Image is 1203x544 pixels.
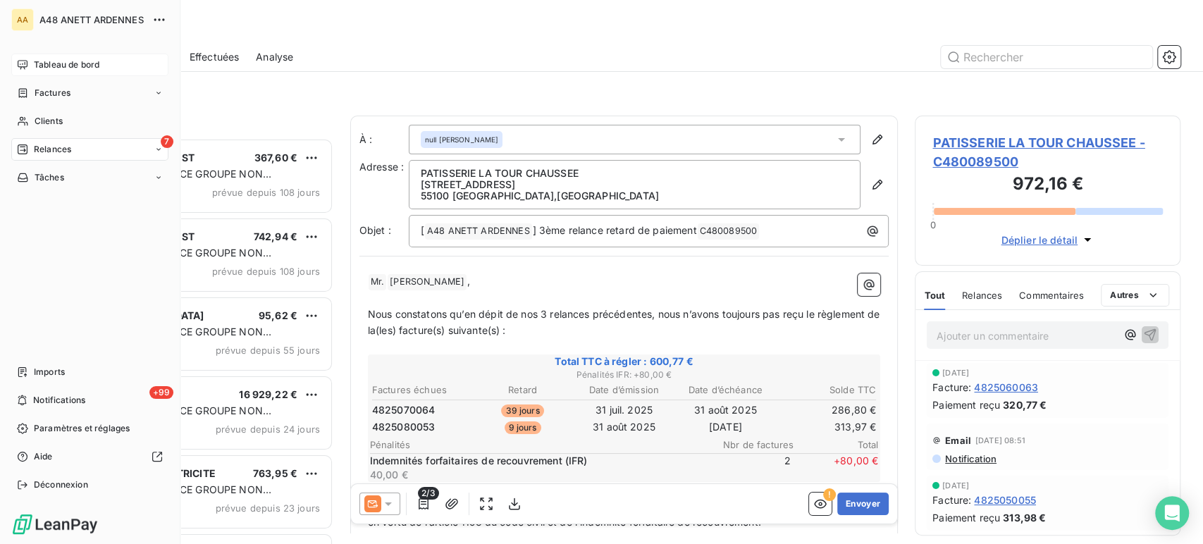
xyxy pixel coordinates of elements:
[794,454,878,482] span: + 80,00 €
[101,168,271,194] span: PLAN DE RELANCE GROUPE NON AUTOMATIQUE
[574,402,674,418] td: 31 juil. 2025
[574,419,674,435] td: 31 août 2025
[1101,284,1169,307] button: Autres
[101,483,271,509] span: PLAN DE RELANCE GROUPE NON AUTOMATIQUE
[837,493,889,515] button: Envoyer
[368,500,876,528] span: En conséquence, nous vous demandons de nous régler cette somme augmentée des intérêts de retard d...
[1001,233,1078,247] span: Déplier le détail
[359,161,404,173] span: Adresse :
[101,247,271,273] span: PLAN DE RELANCE GROUPE NON AUTOMATIQUE
[216,345,320,356] span: prévue depuis 55 jours
[212,266,320,277] span: prévue depuis 108 jours
[34,143,71,156] span: Relances
[421,179,849,190] p: [STREET_ADDRESS]
[533,224,697,236] span: ] 3ème relance retard de paiement
[467,275,470,287] span: ,
[212,187,320,198] span: prévue depuis 108 jours
[944,453,997,464] span: Notification
[932,171,1163,199] h3: 972,16 €
[932,380,971,395] span: Facture :
[675,383,775,397] th: Date d’échéance
[388,274,467,290] span: [PERSON_NAME]
[35,87,70,99] span: Factures
[501,404,543,417] span: 39 jours
[34,478,88,491] span: Déconnexion
[11,445,168,468] a: Aide
[239,388,297,400] span: 16 929,22 €
[574,383,674,397] th: Date d’émission
[941,46,1152,68] input: Rechercher
[1003,510,1046,525] span: 313,98 €
[101,326,271,352] span: PLAN DE RELANCE GROUPE NON AUTOMATIQUE
[962,290,1002,301] span: Relances
[359,224,391,236] span: Objet :
[259,309,297,321] span: 95,62 €
[945,435,971,446] span: Email
[473,383,573,397] th: Retard
[39,14,144,25] span: A48 ANETT ARDENNES
[372,420,436,434] span: 4825080053
[369,274,386,290] span: Mr.
[34,58,99,71] span: Tableau de bord
[698,223,760,240] span: C480089500
[33,394,85,407] span: Notifications
[975,436,1025,445] span: [DATE] 08:51
[370,354,879,369] span: Total TTC à régler : 600,77 €
[256,50,293,64] span: Analyse
[777,402,877,418] td: 286,80 €
[35,171,64,184] span: Tâches
[370,439,710,450] span: Pénalités
[370,468,704,482] p: 40,00 €
[1155,496,1189,530] div: Open Intercom Messenger
[505,421,541,434] span: 9 jours
[675,419,775,435] td: [DATE]
[254,230,297,242] span: 742,94 €
[932,493,971,507] span: Facture :
[34,366,65,378] span: Imports
[932,133,1163,171] span: PATISSERIE LA TOUR CHAUSSEE - C480089500
[216,502,320,514] span: prévue depuis 23 jours
[368,308,883,336] span: Nous constatons qu’en dépit de nos 3 relances précédentes, nous n’avons toujours pas reçu le règl...
[11,8,34,31] div: AA
[34,422,130,435] span: Paramètres et réglages
[924,290,945,301] span: Tout
[794,439,878,450] span: Total
[421,224,424,236] span: [
[418,487,438,500] span: 2/3
[932,397,1000,412] span: Paiement reçu
[68,138,333,544] div: grid
[675,402,775,418] td: 31 août 2025
[777,383,877,397] th: Solde TTC
[421,168,849,179] p: PATISSERIE LA TOUR CHAUSSEE
[370,369,879,381] span: Pénalités IFR : + 80,00 €
[932,510,1000,525] span: Paiement reçu
[190,50,240,64] span: Effectuées
[997,232,1099,248] button: Déplier le détail
[974,380,1038,395] span: 4825060063
[216,424,320,435] span: prévue depuis 24 jours
[942,369,969,377] span: [DATE]
[149,386,173,399] span: +99
[34,450,53,463] span: Aide
[161,135,173,148] span: 7
[371,383,471,397] th: Factures échues
[253,467,297,479] span: 763,95 €
[359,132,409,147] label: À :
[706,454,791,482] span: 2
[942,481,969,490] span: [DATE]
[930,219,936,230] span: 0
[254,152,297,163] span: 367,60 €
[777,419,877,435] td: 313,97 €
[974,493,1036,507] span: 4825050055
[372,403,436,417] span: 4825070064
[1019,290,1084,301] span: Commentaires
[425,223,532,240] span: A48 ANETT ARDENNES
[101,404,271,431] span: PLAN DE RELANCE GROUPE NON AUTOMATIQUE
[421,190,849,202] p: 55100 [GEOGRAPHIC_DATA] , [GEOGRAPHIC_DATA]
[709,439,794,450] span: Nbr de factures
[11,513,99,536] img: Logo LeanPay
[35,115,63,128] span: Clients
[425,135,499,144] span: null [PERSON_NAME]
[370,454,704,468] p: Indemnités forfaitaires de recouvrement (IFR)
[1003,397,1047,412] span: 320,77 €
